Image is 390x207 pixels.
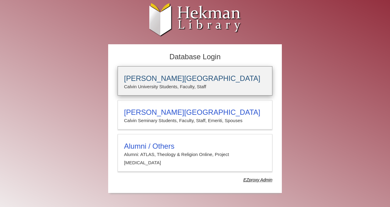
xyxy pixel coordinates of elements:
p: Calvin University Students, Faculty, Staff [124,83,266,91]
h3: Alumni / Others [124,142,266,151]
a: [PERSON_NAME][GEOGRAPHIC_DATA]Calvin University Students, Faculty, Staff [118,66,272,96]
h3: [PERSON_NAME][GEOGRAPHIC_DATA] [124,108,266,117]
p: Alumni: ATLAS, Theology & Religion Online, Project [MEDICAL_DATA] [124,151,266,167]
summary: Alumni / OthersAlumni: ATLAS, Theology & Religion Online, Project [MEDICAL_DATA] [124,142,266,167]
h2: Database Login [115,51,275,63]
dfn: Use Alumni login [243,177,272,182]
a: [PERSON_NAME][GEOGRAPHIC_DATA]Calvin Seminary Students, Faculty, Staff, Emeriti, Spouses [118,100,272,129]
p: Calvin Seminary Students, Faculty, Staff, Emeriti, Spouses [124,117,266,125]
h3: [PERSON_NAME][GEOGRAPHIC_DATA] [124,74,266,83]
